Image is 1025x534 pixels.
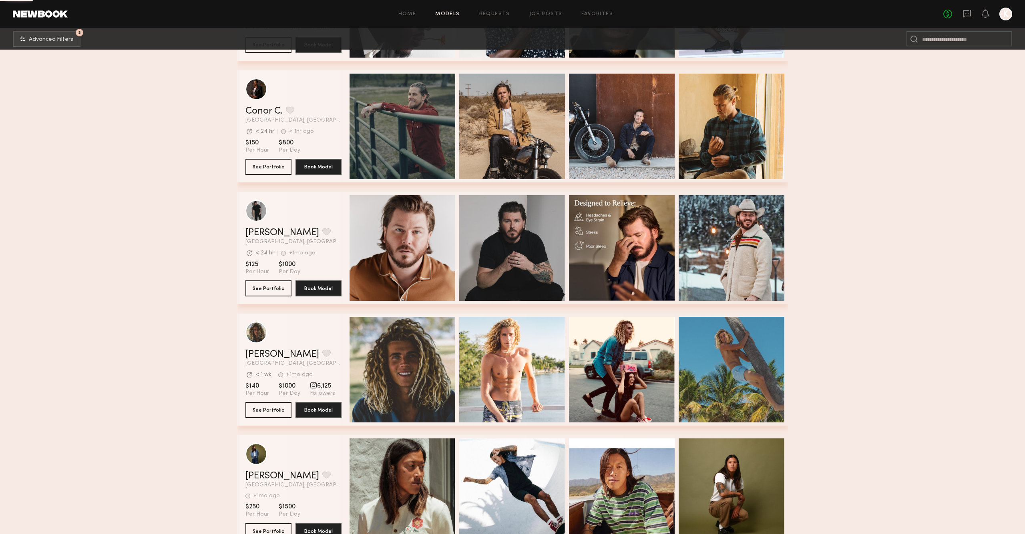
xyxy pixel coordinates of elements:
a: Conor C. [245,106,283,116]
span: Per Day [279,147,300,154]
div: +1mo ago [253,493,280,499]
span: Advanced Filters [29,37,73,42]
a: Job Posts [529,12,563,17]
span: Per Day [279,268,300,276]
span: Followers [310,390,335,397]
span: Per Day [279,390,300,397]
div: < 24 hr [255,250,274,256]
a: Home [398,12,416,17]
div: +1mo ago [289,250,316,256]
button: Book Model [295,280,342,296]
button: Book Model [295,402,342,418]
a: Models [435,12,460,17]
div: < 1hr ago [289,129,314,134]
span: Per Day [279,511,300,518]
span: Per Hour [245,390,269,397]
span: $1500 [279,503,300,511]
span: [GEOGRAPHIC_DATA], [GEOGRAPHIC_DATA] [245,361,342,366]
a: [PERSON_NAME] [245,471,319,481]
span: Per Hour [245,268,269,276]
button: See Portfolio [245,280,291,296]
button: Book Model [295,159,342,175]
a: Requests [479,12,510,17]
span: $140 [245,382,269,390]
button: See Portfolio [245,402,291,418]
span: $150 [245,139,269,147]
span: $125 [245,260,269,268]
a: [PERSON_NAME] [245,228,319,238]
span: Per Hour [245,147,269,154]
a: Favorites [581,12,613,17]
div: < 1 wk [255,372,271,378]
span: 2 [78,31,81,34]
span: $1000 [279,260,300,268]
span: $1000 [279,382,300,390]
a: K [999,8,1012,20]
span: [GEOGRAPHIC_DATA], [GEOGRAPHIC_DATA] [245,118,342,123]
button: 2Advanced Filters [13,31,80,47]
span: [GEOGRAPHIC_DATA], [GEOGRAPHIC_DATA] [245,239,342,245]
span: [GEOGRAPHIC_DATA], [GEOGRAPHIC_DATA] [245,482,342,488]
span: 6,125 [310,382,335,390]
button: See Portfolio [245,159,291,175]
div: < 24 hr [255,129,274,134]
span: $250 [245,503,269,511]
a: [PERSON_NAME] [245,350,319,359]
div: +1mo ago [286,372,313,378]
span: Per Hour [245,511,269,518]
span: $800 [279,139,300,147]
